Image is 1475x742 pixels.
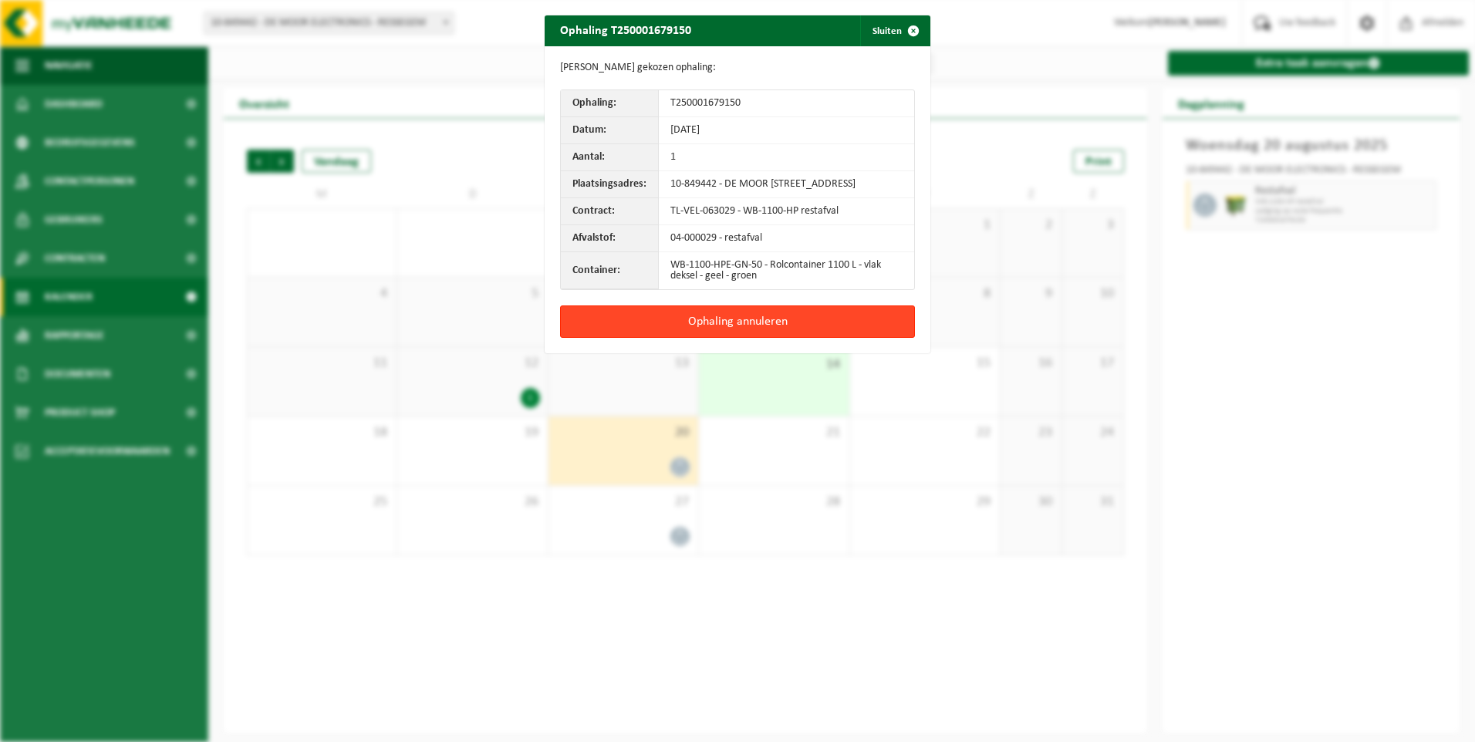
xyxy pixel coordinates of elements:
[561,171,659,198] th: Plaatsingsadres:
[659,252,914,289] td: WB-1100-HPE-GN-50 - Rolcontainer 1100 L - vlak deksel - geel - groen
[659,144,914,171] td: 1
[659,225,914,252] td: 04-000029 - restafval
[560,305,915,338] button: Ophaling annuleren
[659,171,914,198] td: 10-849442 - DE MOOR [STREET_ADDRESS]
[561,144,659,171] th: Aantal:
[561,252,659,289] th: Container:
[561,117,659,144] th: Datum:
[860,15,929,46] button: Sluiten
[659,90,914,117] td: T250001679150
[659,198,914,225] td: TL-VEL-063029 - WB-1100-HP restafval
[561,90,659,117] th: Ophaling:
[561,198,659,225] th: Contract:
[560,62,915,74] p: [PERSON_NAME] gekozen ophaling:
[561,225,659,252] th: Afvalstof:
[659,117,914,144] td: [DATE]
[545,15,707,45] h2: Ophaling T250001679150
